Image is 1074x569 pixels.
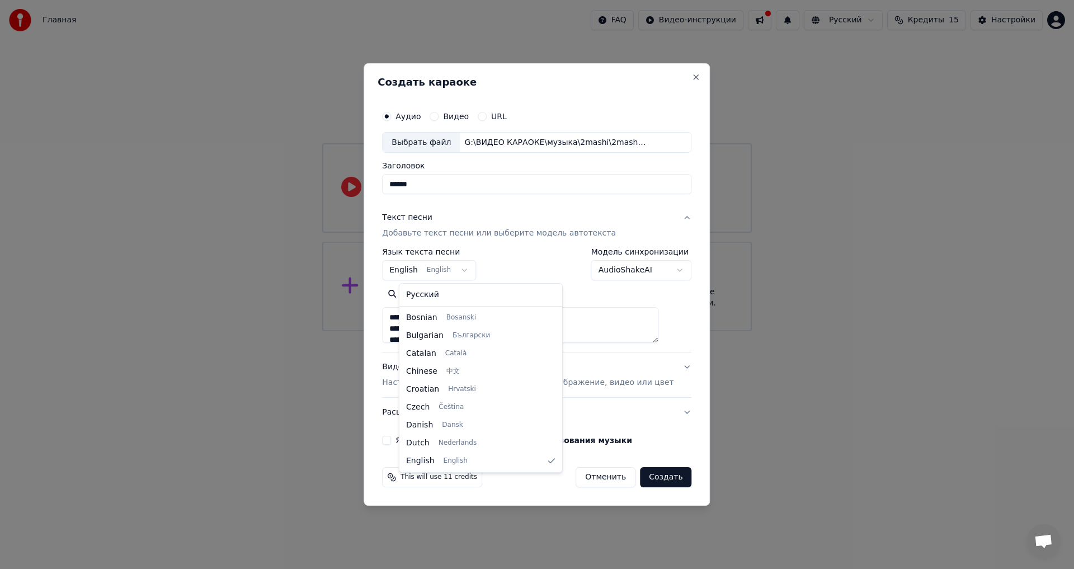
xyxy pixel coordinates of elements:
span: Croatian [406,384,439,395]
span: Dansk [442,421,463,430]
span: Czech [406,402,430,413]
span: Català [445,349,467,358]
span: English [444,457,468,465]
span: Dutch [406,438,430,449]
span: 中文 [446,367,460,376]
span: Русский [406,289,439,300]
span: Bosnian [406,312,437,323]
span: Čeština [439,403,464,412]
span: Danish [406,420,433,431]
span: Български [453,331,490,340]
span: English [406,455,435,467]
span: Chinese [406,366,437,377]
span: Catalan [406,348,436,359]
span: Bosanski [446,313,476,322]
span: Bulgarian [406,330,444,341]
span: Hrvatski [448,385,476,394]
span: Nederlands [439,439,477,448]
